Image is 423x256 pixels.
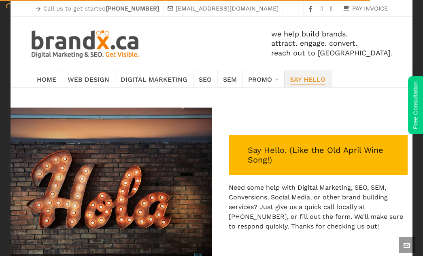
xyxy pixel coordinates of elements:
div: we help build brands. attract. engage. convert. reach out to [GEOGRAPHIC_DATA]. [140,17,392,70]
span: Home [37,73,56,85]
a: PAY INVOICE [343,4,388,13]
a: facebook [308,6,316,12]
p: Need some help with Digital Marketing, SEO, SEM, Conversions, Social Media, or other brand buildi... [229,183,408,231]
a: Home [31,70,62,87]
a: Web Design [62,70,115,87]
span: Say Hello [290,73,325,85]
a: SEM [217,70,243,87]
a: Like the Old April Wine Song! (opens in a new tab) [248,145,383,165]
a: SEO [193,70,218,87]
a: instagram [321,6,325,12]
a: twitter [330,6,334,12]
span: Web Design [68,73,109,85]
span: Promo [248,73,272,85]
a: [EMAIL_ADDRESS][DOMAIN_NAME] [168,4,278,13]
strong: [PHONE_NUMBER] [106,5,159,12]
a: Promo [242,70,285,87]
span: SEO [199,73,212,85]
span: Digital Marketing [121,73,187,85]
p: Say Hello. ( ) [229,135,408,175]
p: Call us to get started [35,4,159,13]
span: SEM [223,73,237,85]
img: Edmonton SEO. SEM. Web Design. Print. Brandx Digital Marketing & SEO [31,29,140,58]
a: Say Hello [284,70,332,87]
a: Digital Marketing [115,70,193,87]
